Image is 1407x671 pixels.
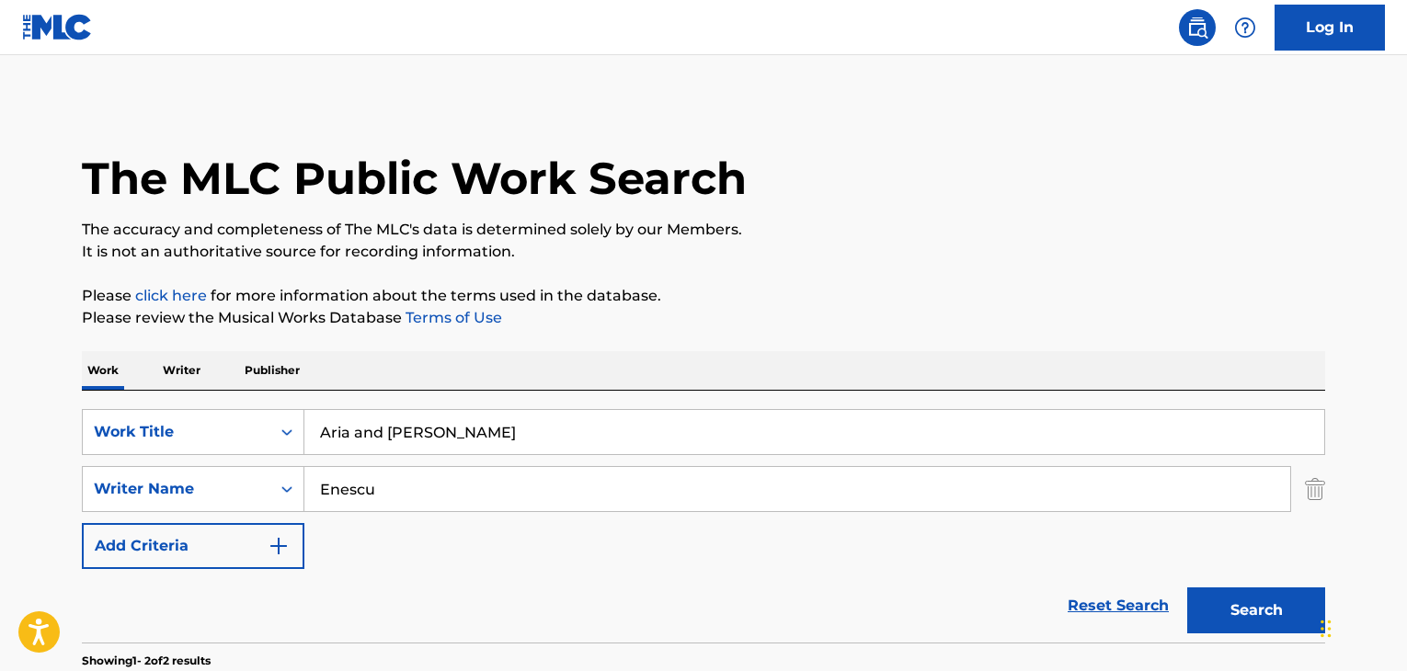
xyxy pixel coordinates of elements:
button: Add Criteria [82,523,304,569]
p: Please review the Musical Works Database [82,307,1325,329]
p: Writer [157,351,206,390]
a: Log In [1275,5,1385,51]
p: Publisher [239,351,305,390]
iframe: Chat Widget [1315,583,1407,671]
img: help [1234,17,1256,39]
p: Showing 1 - 2 of 2 results [82,653,211,669]
form: Search Form [82,409,1325,643]
div: Work Title [94,421,259,443]
img: search [1186,17,1208,39]
a: click here [135,287,207,304]
p: It is not an authoritative source for recording information. [82,241,1325,263]
a: Public Search [1179,9,1216,46]
button: Search [1187,587,1325,633]
a: Reset Search [1058,586,1178,626]
div: Writer Name [94,478,259,500]
div: Drag [1321,601,1332,656]
p: Work [82,351,124,390]
img: MLC Logo [22,14,93,40]
h1: The MLC Public Work Search [82,151,747,206]
img: 9d2ae6d4665cec9f34b9.svg [268,535,290,557]
p: Please for more information about the terms used in the database. [82,285,1325,307]
p: The accuracy and completeness of The MLC's data is determined solely by our Members. [82,219,1325,241]
div: Help [1227,9,1264,46]
img: Delete Criterion [1305,466,1325,512]
a: Terms of Use [402,309,502,326]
